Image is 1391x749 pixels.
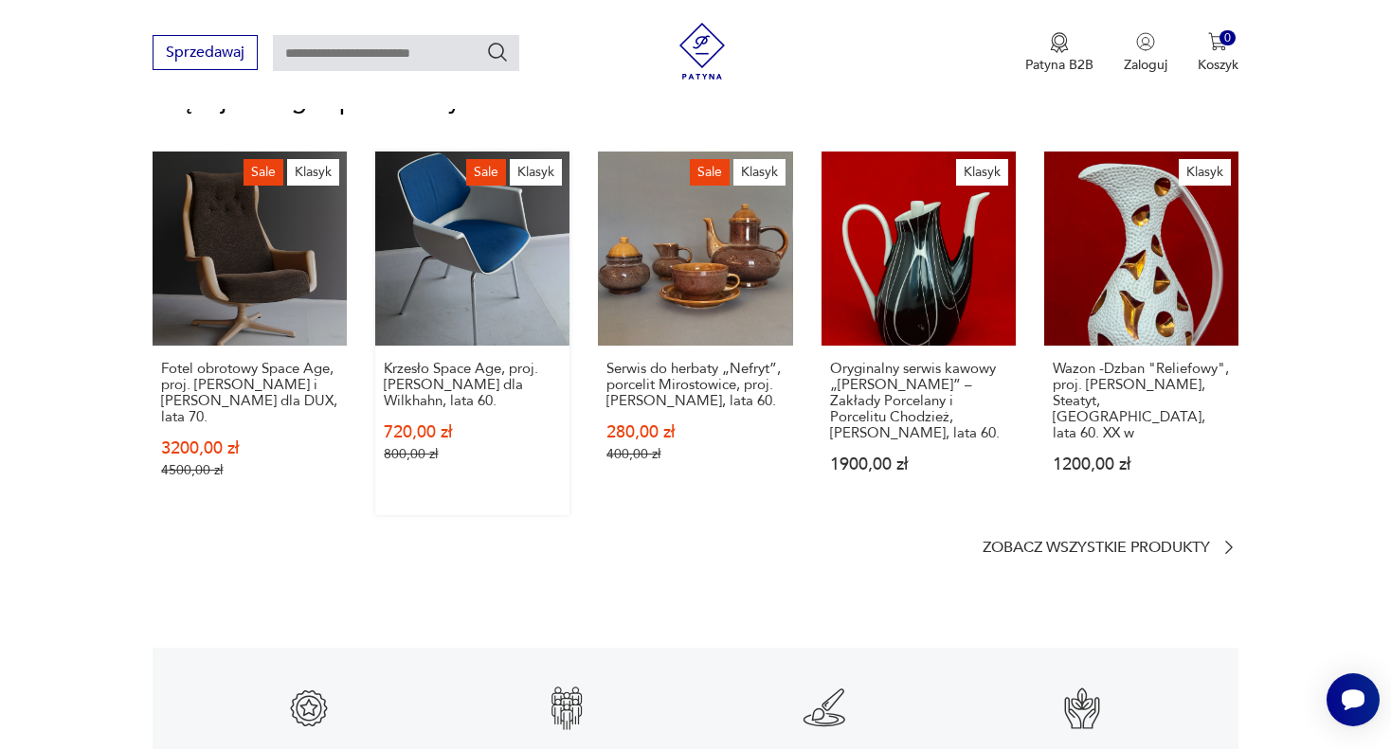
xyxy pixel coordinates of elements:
a: Zobacz wszystkie produkty [983,538,1238,557]
img: Ikona koszyka [1208,32,1227,51]
button: Szukaj [486,41,509,63]
p: Więcej od tego sprzedawcy [153,89,1237,112]
img: Znak gwarancji jakości [544,686,589,731]
p: Krzesło Space Age, proj. [PERSON_NAME] dla Wilkhahn, lata 60. [384,361,561,409]
p: Zobacz wszystkie produkty [983,542,1210,554]
img: Znak gwarancji jakości [286,686,332,731]
p: 1200,00 zł [1053,456,1230,473]
p: Oryginalny serwis kawowy „[PERSON_NAME]” – Zakłady Porcelany i Porcelitu Chodzież, [PERSON_NAME],... [830,361,1007,441]
p: Serwis do herbaty „Nefryt”, porcelit Mirostowice, proj. [PERSON_NAME], lata 60. [606,361,784,409]
p: 400,00 zł [606,446,784,462]
button: Patyna B2B [1025,32,1093,74]
iframe: Smartsupp widget button [1327,673,1380,726]
a: SaleKlasykSerwis do herbaty „Nefryt”, porcelit Mirostowice, proj. A. Sadulski, lata 60.Serwis do ... [598,152,792,515]
a: Sprzedawaj [153,47,258,61]
img: Ikona medalu [1050,32,1069,53]
img: Ikonka użytkownika [1136,32,1155,51]
p: Koszyk [1198,56,1238,74]
button: Sprzedawaj [153,35,258,70]
button: Zaloguj [1124,32,1167,74]
a: KlasykOryginalny serwis kawowy „Lidia” – Zakłady Porcelany i Porcelitu Chodzież, Marian Pasich, l... [822,152,1016,515]
p: Patyna B2B [1025,56,1093,74]
a: SaleKlasykFotel obrotowy Space Age, proj. Alf Svensson i Yngve Sandström dla DUX, lata 70.Fotel o... [153,152,347,515]
div: 0 [1219,30,1236,46]
img: Znak gwarancji jakości [802,686,847,731]
a: SaleKlasykKrzesło Space Age, proj. Georg Leowald dla Wilkhahn, lata 60.Krzesło Space Age, proj. [... [375,152,569,515]
p: 3200,00 zł [161,440,338,456]
p: Zaloguj [1124,56,1167,74]
button: 0Koszyk [1198,32,1238,74]
p: 4500,00 zł [161,462,338,478]
a: KlasykWazon -Dzban "Reliefowy", proj. Zygmunt Buksowicz, Steatyt, Katowice, lata 60. XX wWazon -D... [1044,152,1238,515]
p: 280,00 zł [606,424,784,440]
p: 800,00 zł [384,446,561,462]
a: Ikona medaluPatyna B2B [1025,32,1093,74]
img: Znak gwarancji jakości [1059,686,1105,731]
p: Fotel obrotowy Space Age, proj. [PERSON_NAME] i [PERSON_NAME] dla DUX, lata 70. [161,361,338,425]
p: 1900,00 zł [830,456,1007,473]
img: Patyna - sklep z meblami i dekoracjami vintage [674,23,731,80]
p: 720,00 zł [384,424,561,440]
p: Wazon -Dzban "Reliefowy", proj. [PERSON_NAME], Steatyt, [GEOGRAPHIC_DATA], lata 60. XX w [1053,361,1230,441]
